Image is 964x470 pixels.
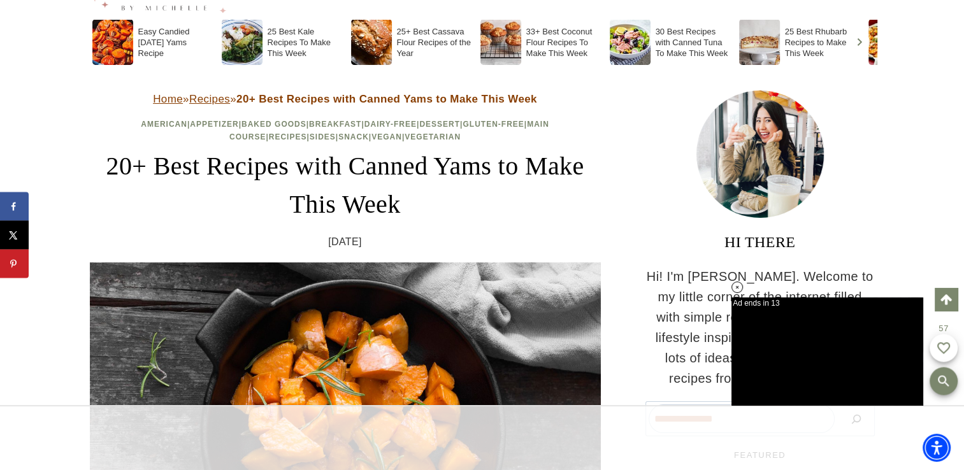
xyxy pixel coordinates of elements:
a: Vegetarian [405,132,461,141]
a: Scroll to top [935,288,958,311]
iframe: Advertisement [380,406,584,470]
div: Accessibility Menu [923,434,951,462]
h3: HI THERE [645,231,875,253]
h1: 20+ Best Recipes with Canned Yams to Make This Week [90,147,601,224]
a: Baked Goods [241,120,306,129]
strong: 20+ Best Recipes with Canned Yams to Make This Week [236,93,537,105]
a: Recipes [269,132,307,141]
iframe: Advertisement [731,297,923,405]
a: Dessert [419,120,460,129]
a: Dairy-Free [364,120,417,129]
p: Hi! I'm [PERSON_NAME]. Welcome to my little corner of the internet filled with simple recipes, tr... [645,266,875,388]
a: Main Course [229,120,549,141]
span: » » [153,93,537,105]
a: Breakfast [309,120,361,129]
a: Recipes [189,93,230,105]
a: American [141,120,187,129]
time: [DATE] [328,234,362,250]
a: Appetizer [190,120,238,129]
a: Snack [338,132,369,141]
a: Gluten-Free [463,120,524,129]
a: Home [153,93,183,105]
a: Vegan [371,132,402,141]
span: | | | | | | | | | | | | [141,120,549,141]
a: Sides [310,132,336,141]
